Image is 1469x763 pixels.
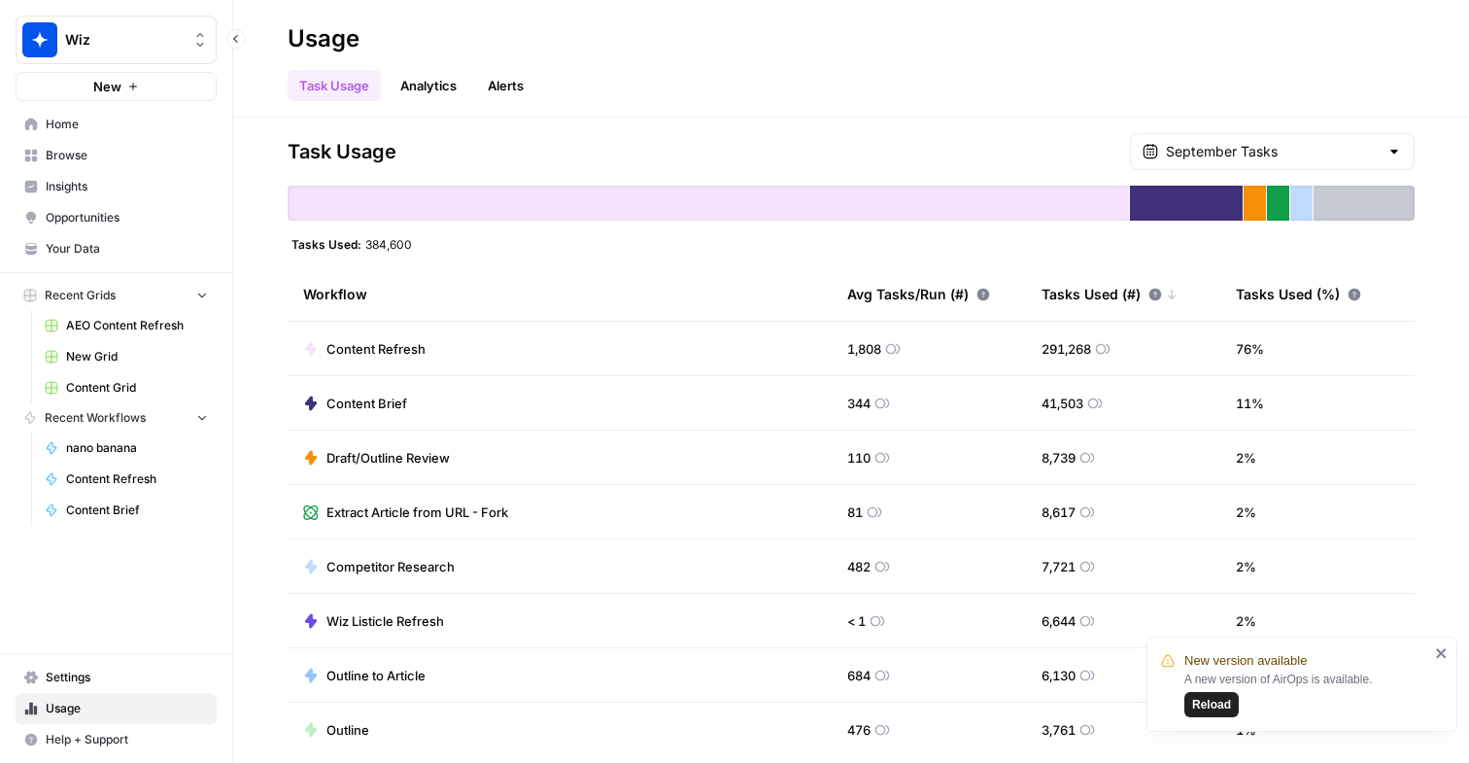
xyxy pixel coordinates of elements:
[288,138,396,165] span: Task Usage
[847,557,871,576] span: 482
[291,236,361,252] span: Tasks Used:
[1236,267,1361,321] div: Tasks Used (%)
[326,611,444,631] span: Wiz Listicle Refresh
[1236,448,1256,468] span: 2 %
[1192,696,1231,713] span: Reload
[46,669,208,686] span: Settings
[1236,503,1256,522] span: 2 %
[16,724,217,755] button: Help + Support
[326,503,508,522] span: Extract Article from URL - Fork
[16,662,217,693] a: Settings
[847,666,871,685] span: 684
[16,171,217,202] a: Insights
[303,611,444,631] a: Wiz Listicle Refresh
[46,700,208,717] span: Usage
[46,209,208,226] span: Opportunities
[1042,611,1076,631] span: 6,644
[476,70,535,101] a: Alerts
[45,287,116,304] span: Recent Grids
[303,503,508,522] a: Extract Article from URL - Fork
[1166,142,1379,161] input: September Tasks
[326,666,426,685] span: Outline to Article
[389,70,468,101] a: Analytics
[303,394,407,413] a: Content Brief
[326,720,369,740] span: Outline
[1184,671,1429,717] div: A new version of AirOps is available.
[1042,394,1083,413] span: 41,503
[847,611,866,631] span: < 1
[303,339,426,359] a: Content Refresh
[46,147,208,164] span: Browse
[66,470,208,488] span: Content Refresh
[16,693,217,724] a: Usage
[36,433,217,464] a: nano banana
[16,233,217,264] a: Your Data
[66,502,208,519] span: Content Brief
[45,409,146,427] span: Recent Workflows
[36,495,217,526] a: Content Brief
[1042,267,1178,321] div: Tasks Used (#)
[16,281,217,310] button: Recent Grids
[1236,557,1256,576] span: 2 %
[847,448,871,468] span: 110
[1236,394,1264,413] span: 11 %
[1184,651,1307,671] span: New version available
[36,341,217,372] a: New Grid
[303,720,369,740] a: Outline
[46,731,208,748] span: Help + Support
[22,22,57,57] img: Wiz Logo
[1042,557,1076,576] span: 7,721
[1236,339,1264,359] span: 76 %
[46,116,208,133] span: Home
[66,379,208,397] span: Content Grid
[288,23,359,54] div: Usage
[16,109,217,140] a: Home
[66,317,208,334] span: AEO Content Refresh
[1042,720,1076,740] span: 3,761
[16,72,217,101] button: New
[847,394,871,413] span: 344
[288,70,381,101] a: Task Usage
[36,372,217,403] a: Content Grid
[847,720,871,740] span: 476
[46,240,208,258] span: Your Data
[326,339,426,359] span: Content Refresh
[46,178,208,195] span: Insights
[1042,503,1076,522] span: 8,617
[66,348,208,365] span: New Grid
[847,503,863,522] span: 81
[16,140,217,171] a: Browse
[36,464,217,495] a: Content Refresh
[1042,339,1091,359] span: 291,268
[16,202,217,233] a: Opportunities
[303,557,455,576] a: Competitor Research
[847,339,881,359] span: 1,808
[303,666,426,685] a: Outline to Article
[66,439,208,457] span: nano banana
[16,403,217,433] button: Recent Workflows
[847,267,990,321] div: Avg Tasks/Run (#)
[1184,692,1239,717] button: Reload
[326,448,450,468] span: Draft/Outline Review
[36,310,217,341] a: AEO Content Refresh
[1236,611,1256,631] span: 2 %
[303,448,450,468] a: Draft/Outline Review
[16,16,217,64] button: Workspace: Wiz
[365,236,412,252] span: 384,600
[326,557,455,576] span: Competitor Research
[65,30,183,50] span: Wiz
[1435,645,1449,661] button: close
[1042,448,1076,468] span: 8,739
[326,394,407,413] span: Content Brief
[93,77,121,96] span: New
[1042,666,1076,685] span: 6,130
[303,267,816,321] div: Workflow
